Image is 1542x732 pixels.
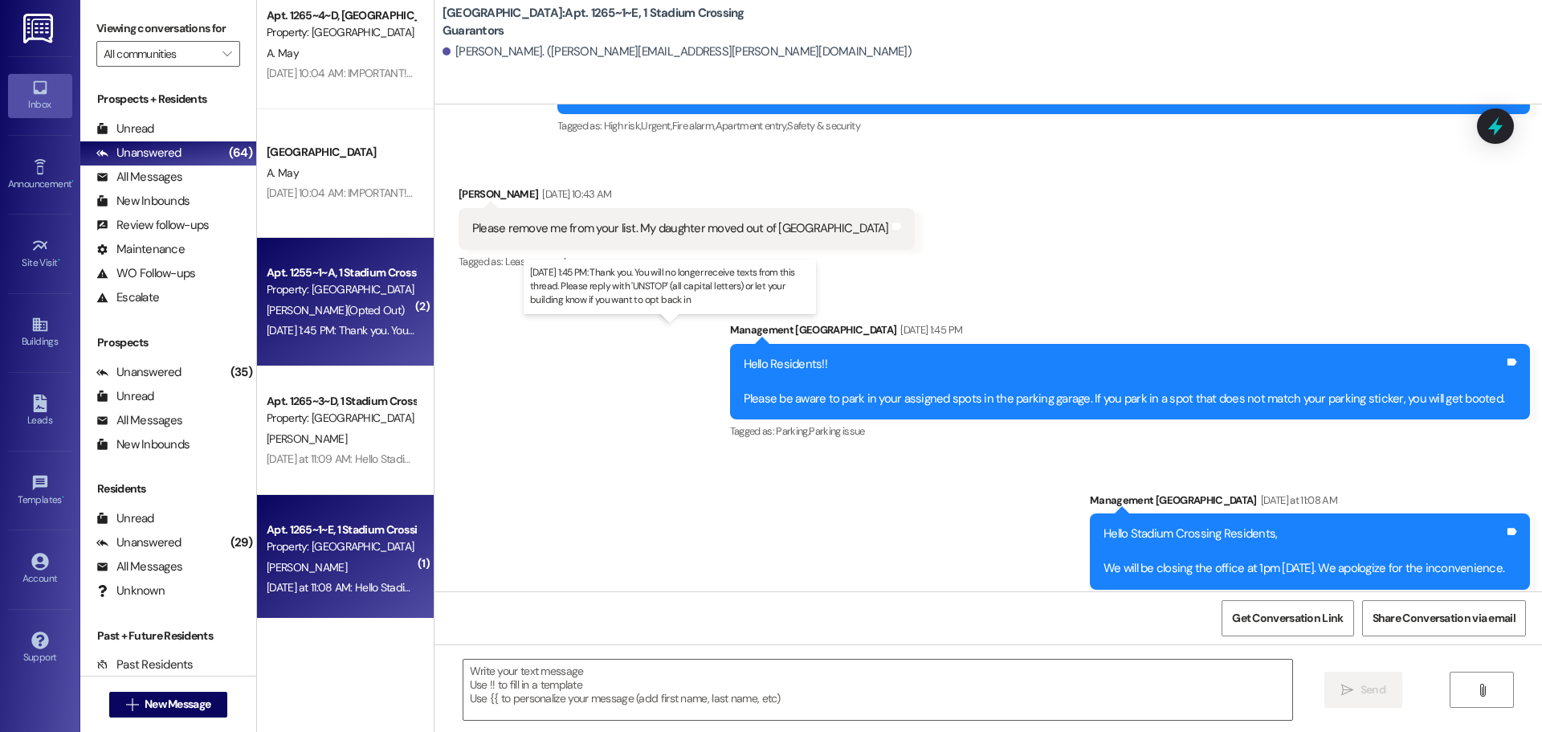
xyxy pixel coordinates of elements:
[267,264,415,281] div: Apt. 1255~1~A, 1 Stadium Crossing Guarantors
[267,323,1057,337] div: [DATE] 1:45 PM: Thank you. You will no longer receive texts from this thread. Please reply with '...
[96,534,182,551] div: Unanswered
[96,364,182,381] div: Unanswered
[8,74,72,117] a: Inbox
[530,266,810,307] p: [DATE] 1:45 PM: Thank you. You will no longer receive texts from this thread. Please reply with '...
[96,169,182,186] div: All Messages
[8,232,72,276] a: Site Visit •
[267,303,404,317] span: [PERSON_NAME] (Opted Out)
[126,698,138,711] i: 
[809,424,865,438] span: Parking issue
[62,492,64,503] span: •
[8,548,72,591] a: Account
[604,119,642,133] span: High risk ,
[1103,525,1504,577] div: Hello Stadium Crossing Residents, We will be closing the office at 1pm [DATE]. We apologize for t...
[23,14,56,43] img: ResiDesk Logo
[96,289,159,306] div: Escalate
[443,43,912,60] div: [PERSON_NAME]. ([PERSON_NAME][EMAIL_ADDRESS][PERSON_NAME][DOMAIN_NAME])
[96,412,182,429] div: All Messages
[505,255,566,268] span: Lease renewal
[96,241,185,258] div: Maintenance
[267,452,881,466] div: [DATE] at 11:09 AM: Hello Stadium Crossing Residents, We will be closing the office at 1pm [DATE]...
[267,431,347,446] span: [PERSON_NAME]
[58,255,60,266] span: •
[1232,610,1343,627] span: Get Conversation Link
[96,193,190,210] div: New Inbounds
[1476,684,1488,697] i: 
[1090,590,1530,613] div: Tagged as:
[1257,492,1337,509] div: [DATE] at 11:08 AM
[96,16,240,41] label: Viewing conversations for
[80,91,256,108] div: Prospects + Residents
[896,321,962,338] div: [DATE] 1:45 PM
[222,47,231,60] i: 
[267,521,415,538] div: Apt. 1265~1~E, 1 Stadium Crossing Guarantors
[472,220,889,237] div: Please remove me from your list. My daughter moved out of [GEOGRAPHIC_DATA]
[96,121,154,137] div: Unread
[71,176,74,187] span: •
[267,144,415,161] div: [GEOGRAPHIC_DATA]
[538,186,611,202] div: [DATE] 10:43 AM
[109,692,228,718] button: New Message
[8,627,72,670] a: Support
[267,560,347,575] span: [PERSON_NAME]
[226,360,256,385] div: (35)
[96,436,190,453] div: New Inbounds
[267,580,881,595] div: [DATE] at 11:08 AM: Hello Stadium Crossing Residents, We will be closing the office at 1pm [DATE]...
[96,388,154,405] div: Unread
[1341,684,1353,697] i: 
[145,696,210,713] span: New Message
[267,166,299,180] span: A. May
[267,538,415,555] div: Property: [GEOGRAPHIC_DATA]
[96,510,154,527] div: Unread
[557,114,1530,137] div: Tagged as:
[1090,492,1530,514] div: Management [GEOGRAPHIC_DATA]
[443,5,764,39] b: [GEOGRAPHIC_DATA]: Apt. 1265~1~E, 1 Stadium Crossing Guarantors
[8,469,72,513] a: Templates •
[96,583,165,599] div: Unknown
[96,145,182,162] div: Unanswered
[459,186,915,208] div: [PERSON_NAME]
[744,356,1505,407] div: Hello Residents!! Please be aware to park in your assigned spots in the parking garage. If you pa...
[459,250,915,273] div: Tagged as:
[730,321,1531,344] div: Management [GEOGRAPHIC_DATA]
[1324,672,1402,708] button: Send
[96,217,209,234] div: Review follow-ups
[8,390,72,433] a: Leads
[776,424,809,438] span: Parking ,
[96,656,194,673] div: Past Residents
[1373,610,1515,627] span: Share Conversation via email
[787,119,860,133] span: Safety & security
[267,393,415,410] div: Apt. 1265~3~D, 1 Stadium Crossing Guarantors
[80,628,256,644] div: Past + Future Residents
[1362,600,1526,636] button: Share Conversation via email
[267,410,415,427] div: Property: [GEOGRAPHIC_DATA]
[96,265,195,282] div: WO Follow-ups
[716,119,788,133] span: Apartment entry ,
[1222,600,1353,636] button: Get Conversation Link
[226,530,256,555] div: (29)
[730,419,1531,443] div: Tagged as:
[104,41,214,67] input: All communities
[1360,681,1385,698] span: Send
[80,334,256,351] div: Prospects
[672,119,716,133] span: Fire alarm ,
[80,481,256,497] div: Residents
[267,281,415,298] div: Property: [GEOGRAPHIC_DATA]
[96,558,182,575] div: All Messages
[225,141,256,166] div: (64)
[267,24,415,41] div: Property: [GEOGRAPHIC_DATA]
[641,119,671,133] span: Urgent ,
[267,7,415,24] div: Apt. 1265~4~D, [GEOGRAPHIC_DATA]
[8,311,72,354] a: Buildings
[267,46,299,60] span: A. May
